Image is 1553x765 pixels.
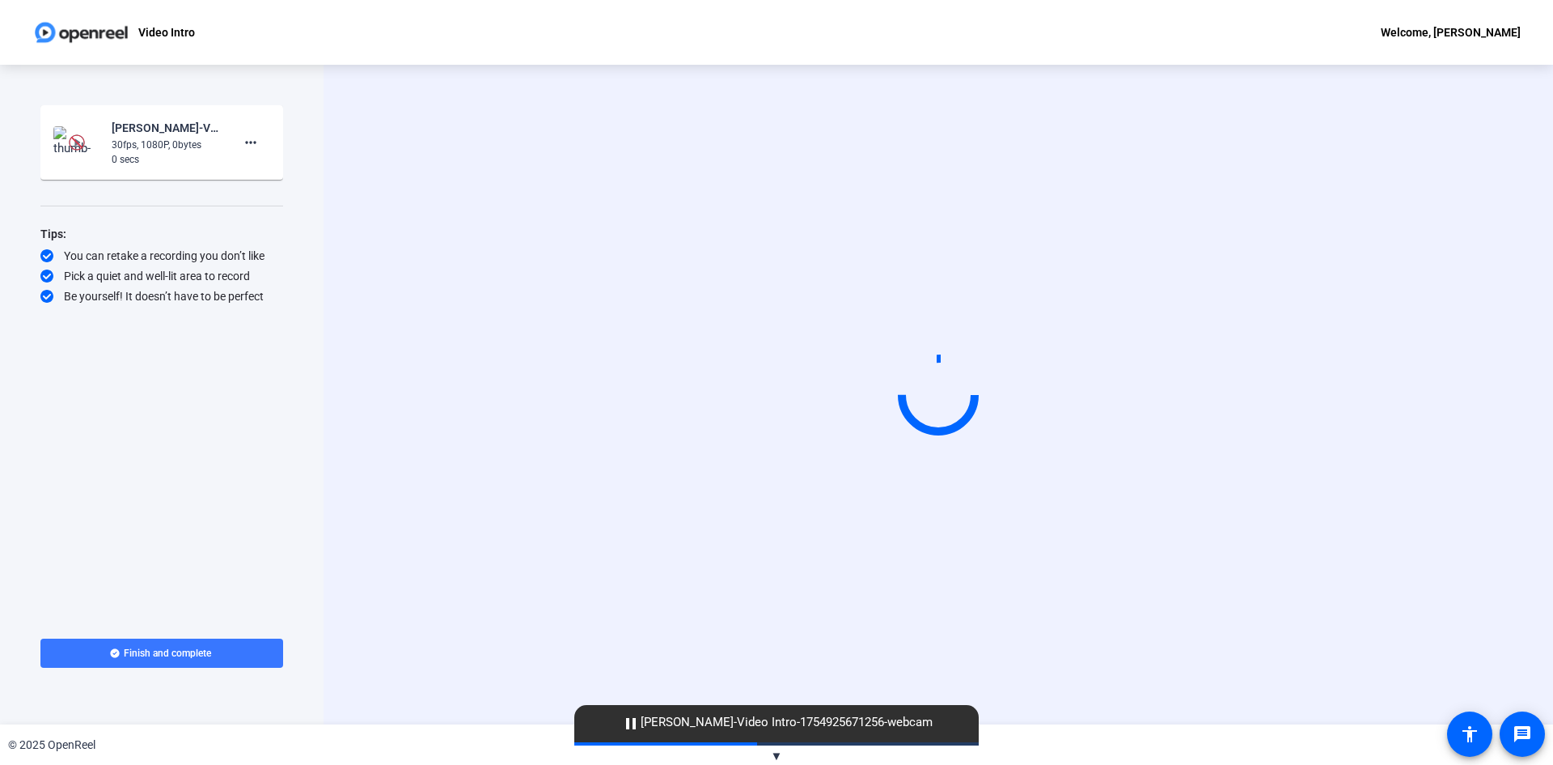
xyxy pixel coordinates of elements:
[138,23,195,42] p: Video Intro
[1460,725,1479,744] mat-icon: accessibility
[40,268,283,284] div: Pick a quiet and well-lit area to record
[69,134,85,151] img: Preview is unavailable
[112,118,220,138] div: [PERSON_NAME]-Video Intro-1754925671256-webcam
[32,16,130,49] img: OpenReel logo
[613,713,941,733] span: [PERSON_NAME]-Video Intro-1754925671256-webcam
[40,639,283,668] button: Finish and complete
[112,138,220,152] div: 30fps, 1080P, 0bytes
[8,737,95,754] div: © 2025 OpenReel
[771,749,783,763] span: ▼
[124,647,211,660] span: Finish and complete
[40,248,283,264] div: You can retake a recording you don’t like
[1381,23,1521,42] div: Welcome, [PERSON_NAME]
[1513,725,1532,744] mat-icon: message
[53,126,101,159] img: thumb-nail
[40,224,283,244] div: Tips:
[621,714,641,733] mat-icon: pause
[112,152,220,167] div: 0 secs
[241,133,260,152] mat-icon: more_horiz
[40,288,283,304] div: Be yourself! It doesn’t have to be perfect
